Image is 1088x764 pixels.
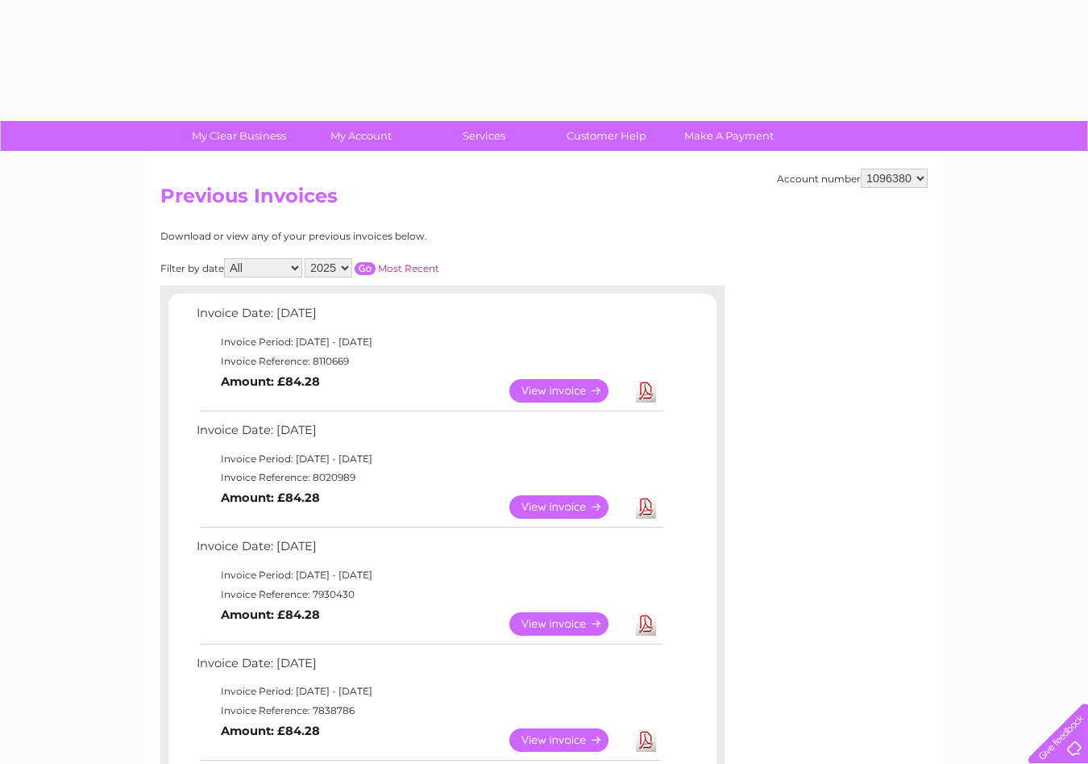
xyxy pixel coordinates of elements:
[193,468,664,487] td: Invoice Reference: 8020989
[221,724,320,738] b: Amount: £84.28
[193,536,664,566] td: Invoice Date: [DATE]
[193,585,664,604] td: Invoice Reference: 7930430
[662,121,795,151] a: Make A Payment
[193,332,664,352] td: Invoice Period: [DATE] - [DATE]
[160,231,583,242] div: Download or view any of your previous invoices below.
[417,121,550,151] a: Services
[221,607,320,622] b: Amount: £84.28
[193,303,664,332] td: Invoice Date: [DATE]
[221,374,320,389] b: Amount: £84.28
[636,495,656,519] a: Download
[193,449,664,469] td: Invoice Period: [DATE] - [DATE]
[509,612,628,636] a: View
[193,682,664,701] td: Invoice Period: [DATE] - [DATE]
[193,566,664,585] td: Invoice Period: [DATE] - [DATE]
[636,612,656,636] a: Download
[636,729,656,752] a: Download
[193,420,664,449] td: Invoice Date: [DATE]
[160,185,928,215] h2: Previous Invoices
[509,379,628,403] a: View
[193,653,664,683] td: Invoice Date: [DATE]
[636,379,656,403] a: Download
[193,701,664,720] td: Invoice Reference: 7838786
[509,729,628,752] a: View
[509,495,628,519] a: View
[193,352,664,371] td: Invoice Reference: 8110669
[777,169,928,188] div: Account number
[160,258,583,278] div: Filter by date
[540,121,673,151] a: Customer Help
[295,121,428,151] a: My Account
[172,121,305,151] a: My Clear Business
[378,262,439,274] a: Most Recent
[221,491,320,505] b: Amount: £84.28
